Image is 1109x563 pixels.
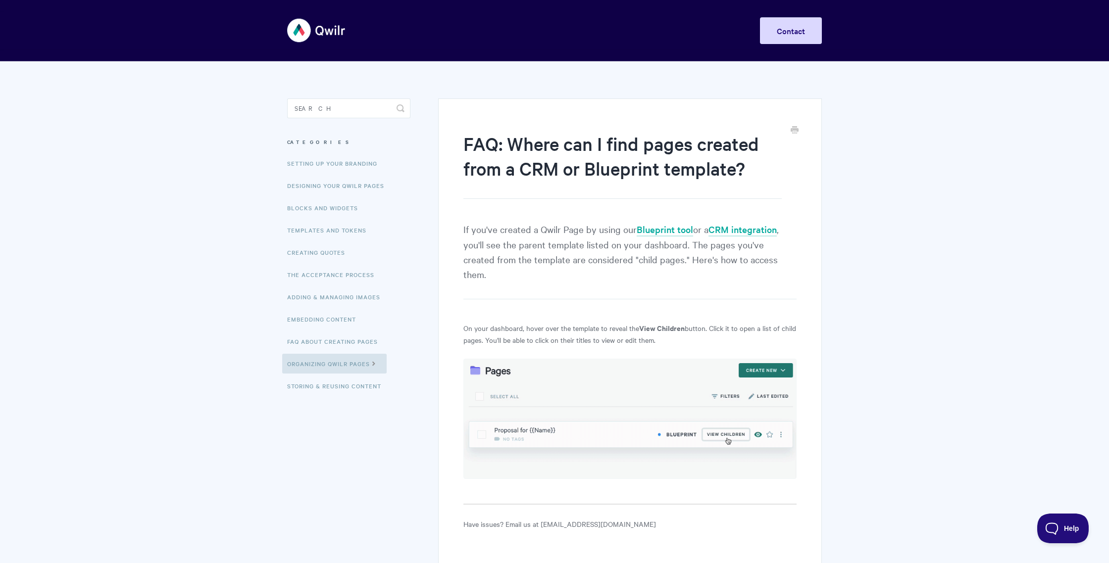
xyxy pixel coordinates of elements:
[287,198,365,218] a: Blocks and Widgets
[1037,514,1089,543] iframe: Toggle Customer Support
[287,176,392,195] a: Designing Your Qwilr Pages
[287,309,363,329] a: Embedding Content
[760,17,822,44] a: Contact
[463,518,797,530] p: Have issues? Email us at [EMAIL_ADDRESS][DOMAIN_NAME]
[287,331,385,351] a: FAQ About Creating Pages
[287,242,353,262] a: Creating Quotes
[639,323,685,333] strong: View Children
[791,125,799,136] a: Print this Article
[463,359,797,479] img: file-H5oSwyJCQl.gif
[287,98,410,118] input: Search
[463,131,782,199] h1: FAQ: Where can I find pages created from a CRM or Blueprint template?
[287,376,389,396] a: Storing & Reusing Content
[463,222,797,299] p: If you've created a Qwilr Page by using our or a , you'll see the parent template listed on your ...
[637,223,693,236] a: Blueprint tool
[463,322,797,346] p: On your dashboard, hover over the template to reveal the button. Click it to open a list of child...
[287,265,382,284] a: The Acceptance Process
[287,133,410,151] h3: Categories
[287,153,385,173] a: Setting up your Branding
[287,12,346,49] img: Qwilr Help Center
[287,220,374,240] a: Templates and Tokens
[287,287,388,307] a: Adding & Managing Images
[708,223,777,236] a: CRM integration
[282,354,387,374] a: Organizing Qwilr Pages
